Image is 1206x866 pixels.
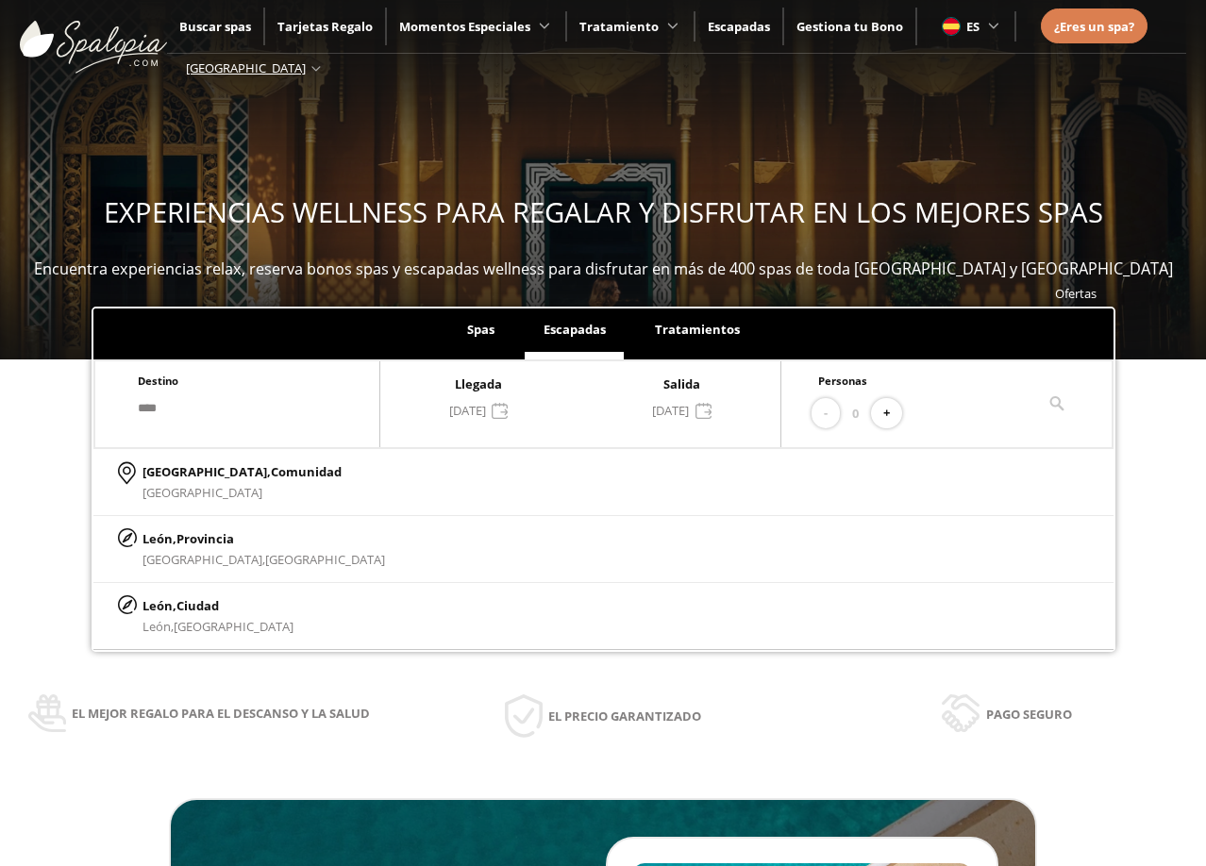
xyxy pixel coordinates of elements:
a: Ofertas [1055,285,1097,302]
span: Personas [818,374,867,388]
span: El mejor regalo para el descanso y la salud [72,703,370,724]
button: - [812,398,840,429]
span: 0 [852,403,859,424]
p: [GEOGRAPHIC_DATA], [142,461,342,482]
span: EXPERIENCIAS WELLNESS PARA REGALAR Y DISFRUTAR EN LOS MEJORES SPAS [104,193,1103,231]
span: Escapadas [544,321,606,338]
span: Comunidad [271,463,342,480]
a: Gestiona tu Bono [796,18,903,35]
p: León, [142,595,293,616]
button: + [871,398,902,429]
a: Escapadas [708,18,770,35]
span: ¿Eres un spa? [1054,18,1134,35]
span: [GEOGRAPHIC_DATA] [142,484,262,501]
span: Pago seguro [986,704,1072,724]
span: [GEOGRAPHIC_DATA] [186,59,306,76]
span: [GEOGRAPHIC_DATA] [265,551,385,568]
a: Buscar spas [179,18,251,35]
span: Encuentra experiencias relax, reserva bonos spas y escapadas wellness para disfrutar en más de 40... [34,258,1173,279]
span: Ciudad [176,597,219,614]
span: León, [142,618,174,635]
span: Spas [467,321,494,338]
a: ¿Eres un spa? [1054,16,1134,37]
span: Destino [138,374,178,388]
a: Tarjetas Regalo [277,18,373,35]
p: León, [142,528,385,549]
span: Provincia [176,530,234,547]
span: [GEOGRAPHIC_DATA], [142,551,265,568]
span: Tratamientos [655,321,740,338]
span: [GEOGRAPHIC_DATA] [174,618,293,635]
img: ImgLogoSpalopia.BvClDcEz.svg [20,2,167,74]
span: El precio garantizado [548,706,701,726]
